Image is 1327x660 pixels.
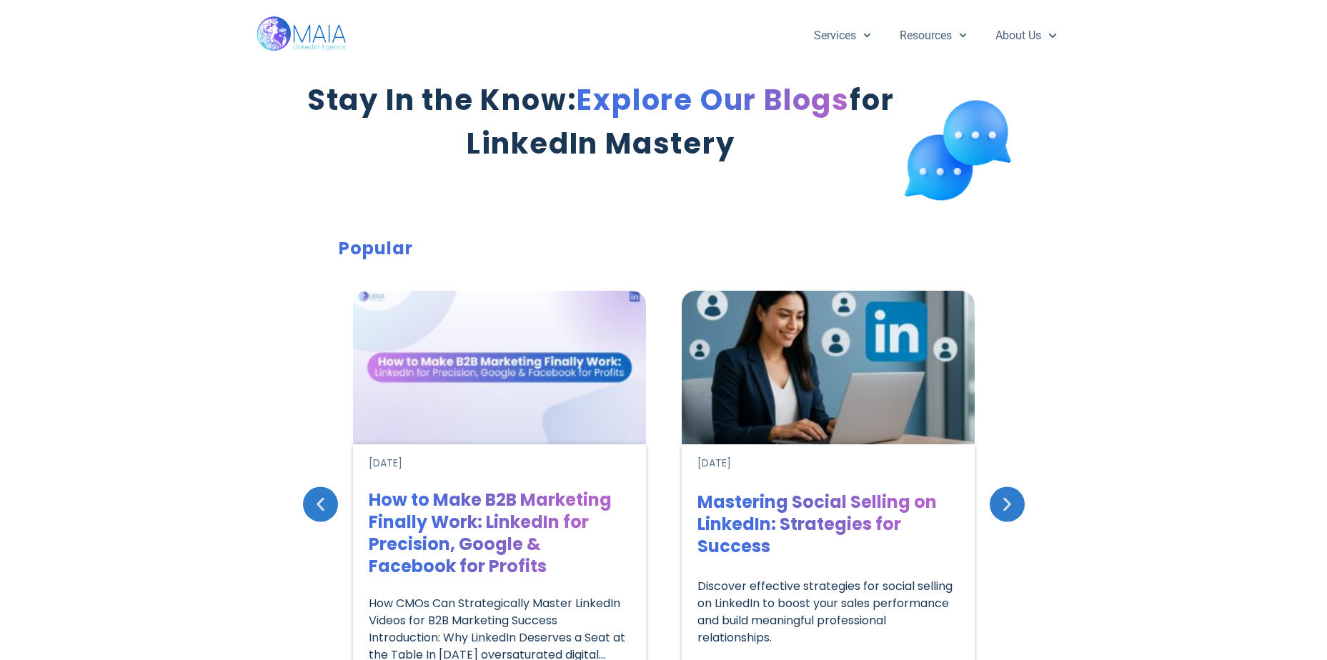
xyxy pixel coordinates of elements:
[369,456,402,470] time: [DATE]
[306,79,895,166] h2: Stay In the Know: for LinkedIn Mastery
[800,17,885,54] a: Services
[885,17,981,54] a: Resources
[800,17,1071,54] nav: Menu
[697,456,731,471] a: [DATE]
[303,486,338,521] div: Previous slide
[990,486,1025,521] div: Next slide
[369,489,630,577] h1: How to Make B2B Marketing Finally Work: LinkedIn for Precision, Google & Facebook for Profits
[577,80,850,120] span: Explore Our Blogs
[339,236,989,262] h2: Popular
[697,491,959,557] h1: Mastering Social Selling on LinkedIn: Strategies for Success
[981,17,1070,54] a: About Us
[369,456,402,471] a: [DATE]
[697,456,731,470] time: [DATE]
